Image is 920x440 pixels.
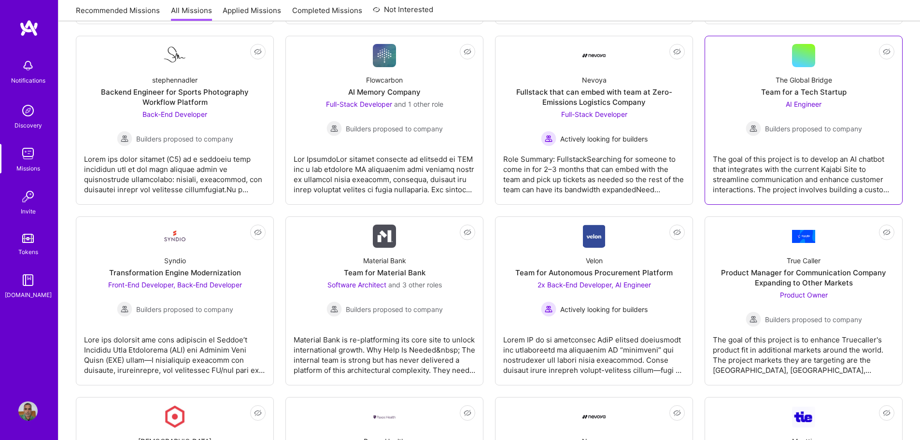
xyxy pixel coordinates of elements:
[883,409,891,417] i: icon EyeClosed
[16,401,40,421] a: User Avatar
[11,75,45,85] div: Notifications
[673,48,681,56] i: icon EyeClosed
[713,327,894,375] div: The goal of this project is to enhance Truecaller's product fit in additional markets around the ...
[14,120,42,130] div: Discovery
[776,75,832,85] div: The Global Bridge
[294,225,475,377] a: Company LogoMaterial BankTeam for Material BankSoftware Architect and 3 other rolesBuilders propo...
[117,301,132,317] img: Builders proposed to company
[582,415,606,419] img: Company Logo
[503,87,685,107] div: Fullstack that can embed with team at Zero-Emissions Logistics Company
[792,407,815,427] img: Company Logo
[464,228,471,236] i: icon EyeClosed
[582,75,607,85] div: Nevoya
[883,228,891,236] i: icon EyeClosed
[346,304,443,314] span: Builders proposed to company
[117,131,132,146] img: Builders proposed to company
[294,327,475,375] div: Material Bank is re-platforming its core site to unlock international growth. Why Help Is Needed&...
[373,4,433,21] a: Not Interested
[464,409,471,417] i: icon EyeClosed
[366,75,403,85] div: Flowcarbon
[503,44,685,197] a: Company LogoNevoyaFullstack that can embed with team at Zero-Emissions Logistics CompanyFull-Stac...
[18,187,38,206] img: Invite
[164,255,186,266] div: Syndio
[394,100,443,108] span: and 1 other role
[346,124,443,134] span: Builders proposed to company
[136,304,233,314] span: Builders proposed to company
[787,255,821,266] div: True Caller
[344,268,425,278] div: Team for Material Bank
[152,75,198,85] div: stephennadler
[327,281,386,289] span: Software Architect
[746,312,761,327] img: Builders proposed to company
[586,255,603,266] div: Velon
[108,281,242,289] span: Front-End Developer, Back-End Developer
[254,48,262,56] i: icon EyeClosed
[171,5,212,21] a: All Missions
[746,121,761,136] img: Builders proposed to company
[84,327,266,375] div: Lore ips dolorsit ame cons adipiscin el Seddoe’t Incididu Utla Etdolorema (ALI) eni Adminim Veni ...
[84,44,266,197] a: Company LogostephennadlerBackend Engineer for Sports Photography Workflow PlatformBack-End Develo...
[18,270,38,290] img: guide book
[464,48,471,56] i: icon EyeClosed
[163,45,186,66] img: Company Logo
[713,268,894,288] div: Product Manager for Communication Company Expanding to Other Markets
[713,225,894,377] a: Company LogoTrue CallerProduct Manager for Communication Company Expanding to Other MarketsProduc...
[84,225,266,377] a: Company LogoSyndioTransformation Engine ModernizationFront-End Developer, Back-End Developer Buil...
[388,281,442,289] span: and 3 other roles
[673,228,681,236] i: icon EyeClosed
[163,225,186,248] img: Company Logo
[18,247,38,257] div: Tokens
[18,101,38,120] img: discovery
[292,5,362,21] a: Completed Missions
[163,405,186,428] img: Company Logo
[109,268,241,278] div: Transformation Engine Modernization
[582,44,606,67] img: Company Logo
[541,301,556,317] img: Actively looking for builders
[22,234,34,243] img: tokens
[560,134,648,144] span: Actively looking for builders
[503,146,685,195] div: Role Summary: FullstackSearching for someone to come in for 2–3 months that can embed with the te...
[294,44,475,197] a: Company LogoFlowcarbonAI Memory CompanyFull-Stack Developer and 1 other roleBuilders proposed to ...
[503,225,685,377] a: Company LogoVelonTeam for Autonomous Procurement Platform2x Back-End Developer, AI Engineer Activ...
[561,110,627,118] span: Full-Stack Developer
[254,409,262,417] i: icon EyeClosed
[713,146,894,195] div: The goal of this project is to develop an AI chatbot that integrates with the current Kajabi Site...
[761,87,847,97] div: Team for a Tech Startup
[780,291,828,299] span: Product Owner
[792,230,815,243] img: Company Logo
[76,5,160,21] a: Recommended Missions
[883,48,891,56] i: icon EyeClosed
[503,327,685,375] div: Lorem IP do si ametconsec AdiP elitsed doeiusmodt inc utlaboreetd ma aliquaenim AD “minimveni” qu...
[254,228,262,236] i: icon EyeClosed
[294,146,475,195] div: Lor IpsumdoLor sitamet consecte ad elitsedd ei TEM inc u lab etdolore MA aliquaenim admi veniamq ...
[326,121,342,136] img: Builders proposed to company
[348,87,421,97] div: AI Memory Company
[84,87,266,107] div: Backend Engineer for Sports Photography Workflow Platform
[515,268,673,278] div: Team for Autonomous Procurement Platform
[18,144,38,163] img: teamwork
[713,44,894,197] a: The Global BridgeTeam for a Tech StartupAI Engineer Builders proposed to companyBuilders proposed...
[326,100,392,108] span: Full-Stack Developer
[223,5,281,21] a: Applied Missions
[21,206,36,216] div: Invite
[373,44,396,67] img: Company Logo
[673,409,681,417] i: icon EyeClosed
[786,100,821,108] span: AI Engineer
[765,124,862,134] span: Builders proposed to company
[373,414,396,420] img: Company Logo
[363,255,406,266] div: Material Bank
[326,301,342,317] img: Builders proposed to company
[583,225,606,248] img: Company Logo
[136,134,233,144] span: Builders proposed to company
[16,163,40,173] div: Missions
[18,56,38,75] img: bell
[538,281,651,289] span: 2x Back-End Developer, AI Engineer
[541,131,556,146] img: Actively looking for builders
[19,19,39,37] img: logo
[18,401,38,421] img: User Avatar
[84,146,266,195] div: Lorem ips dolor sitamet (C5) ad e seddoeiu temp incididun utl et dol magn aliquae admin ve quisno...
[5,290,52,300] div: [DOMAIN_NAME]
[373,225,396,248] img: Company Logo
[560,304,648,314] span: Actively looking for builders
[765,314,862,325] span: Builders proposed to company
